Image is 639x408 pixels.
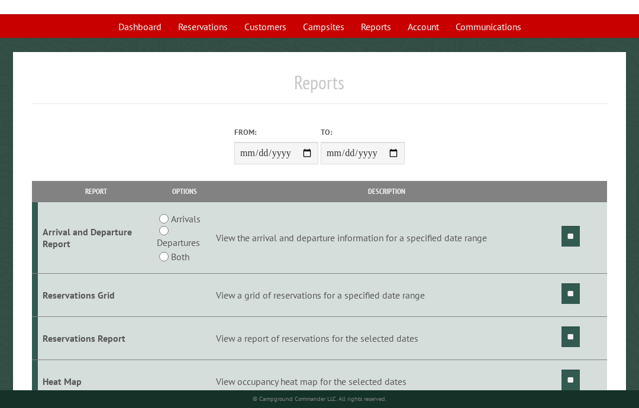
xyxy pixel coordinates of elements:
[237,15,293,38] a: Customers
[234,127,318,138] label: From:
[157,235,200,250] label: Departures
[214,202,560,274] td: View the arrival and departure information for a specified date range
[296,15,351,38] a: Campsites
[171,212,201,226] label: Arrivals
[38,360,155,403] td: Heat Map
[214,317,560,360] td: View a report of reservations for the selected dates
[38,181,155,202] th: Report
[155,181,214,202] th: Options
[38,274,155,317] td: Reservations Grid
[38,202,155,274] td: Arrival and Departure Report
[214,181,560,202] th: Description
[38,317,155,360] td: Reservations Report
[171,250,189,264] label: Both
[253,395,386,403] small: © Campground Commander LLC. All rights reserved.
[354,15,398,38] a: Reports
[214,274,560,317] td: View a grid of reservations for a specified date range
[214,360,560,403] td: View occupancy heat map for the selected dates
[111,15,169,38] a: Dashboard
[32,71,607,103] h1: Reports
[401,15,446,38] a: Account
[448,15,528,38] a: Communications
[171,15,235,38] a: Reservations
[321,127,405,138] label: To:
